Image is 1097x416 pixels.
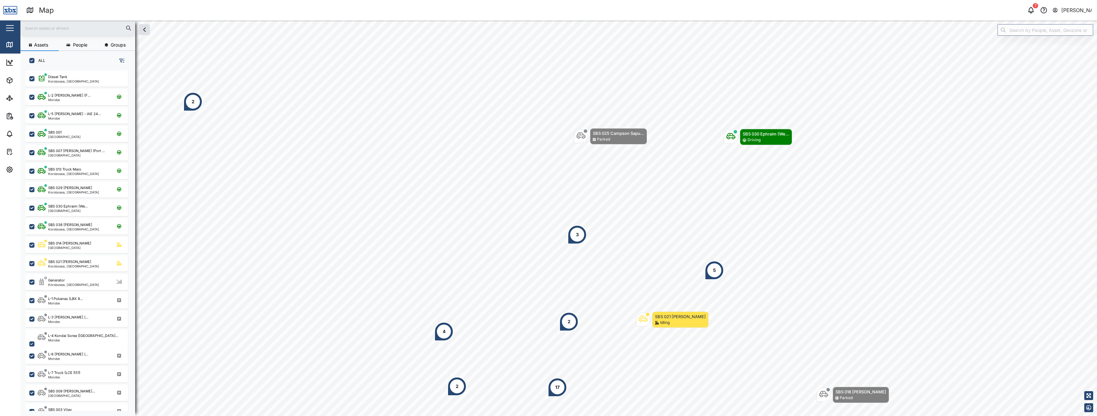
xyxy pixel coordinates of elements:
span: Assets [34,43,48,47]
div: L-7 Truck (LCE 551) [48,370,80,376]
div: SBS 003 Vijay [48,407,72,412]
div: Map marker [574,128,647,144]
div: Sites [17,95,32,102]
div: SBS 021 [PERSON_NAME] [48,259,91,265]
div: Driving [747,137,761,143]
div: Korobosea, [GEOGRAPHIC_DATA] [48,265,99,268]
div: [GEOGRAPHIC_DATA] [48,209,88,212]
div: 17 [555,384,560,391]
div: Diesel Tank [48,74,67,80]
div: Dashboard [17,59,45,66]
div: Map marker [817,387,889,403]
div: L-6 [PERSON_NAME] (... [48,352,88,357]
div: Map marker [724,129,792,145]
div: 2 [456,383,459,390]
div: Settings [17,166,39,173]
div: Assets [17,77,36,84]
div: Korobosea, [GEOGRAPHIC_DATA] [48,228,99,231]
div: SBS 038 [PERSON_NAME] [48,222,92,228]
div: 3 [576,231,579,238]
div: L-2 [PERSON_NAME] (F... [48,93,91,98]
div: SBS 007 [PERSON_NAME] (Port ... [48,148,105,154]
div: Morobe [48,320,88,323]
div: 2 [568,318,571,325]
div: L-5 [PERSON_NAME] - IAE 24... [48,111,101,117]
div: Map marker [548,378,567,397]
div: SBS 029 [PERSON_NAME] [48,185,92,191]
div: Map marker [568,225,587,244]
div: Morobe [48,339,118,342]
div: [GEOGRAPHIC_DATA] [48,394,95,397]
div: Korobosea, [GEOGRAPHIC_DATA] [48,172,99,175]
div: 7 [1033,3,1038,8]
div: Morobe [48,98,91,101]
div: Morobe [48,302,83,305]
canvas: Map [20,20,1097,416]
div: Tasks [17,148,34,155]
div: SBS 018 [PERSON_NAME] [836,389,886,395]
div: grid [26,68,135,411]
div: Morobe [48,376,80,379]
div: Map [17,41,31,48]
div: SBS 030 Ephraim (We... [743,131,789,137]
div: Korobosea, [GEOGRAPHIC_DATA] [48,191,99,194]
div: Map marker [705,261,724,280]
img: Main Logo [3,3,17,17]
div: [GEOGRAPHIC_DATA] [48,154,105,157]
div: Map marker [183,92,202,111]
div: Morobe [48,117,101,120]
div: Alarms [17,130,36,137]
div: L-4 Kondai Sorea ([GEOGRAPHIC_DATA]... [48,333,118,339]
div: [PERSON_NAME] [1061,6,1092,14]
div: 5 [713,267,716,274]
div: Map marker [559,312,578,331]
div: [GEOGRAPHIC_DATA] [48,135,81,138]
div: L-3 [PERSON_NAME] (... [48,315,88,320]
div: SBS 021 [PERSON_NAME] [655,313,706,320]
div: SBS 001 [48,130,62,135]
div: Korobosea, [GEOGRAPHIC_DATA] [48,80,99,83]
button: [PERSON_NAME] [1052,6,1092,15]
div: Map marker [434,322,453,341]
div: SBS 009 [PERSON_NAME]... [48,389,95,394]
input: Search by People, Asset, Geozone or Place [998,24,1093,36]
span: Groups [111,43,126,47]
span: People [73,43,87,47]
div: SBS 030 Ephraim (We... [48,204,88,209]
div: Parked [840,395,853,401]
div: Map marker [636,311,709,328]
div: SBS 025 Campson Sapu... [593,130,644,136]
div: Morobe [48,357,88,360]
div: 4 [443,328,445,335]
div: Map marker [447,377,467,396]
div: Reports [17,113,38,120]
div: SBS 014 [PERSON_NAME] [48,241,91,246]
div: Korobosea, [GEOGRAPHIC_DATA] [48,283,99,286]
div: Map [39,5,54,16]
div: Generator [48,278,65,283]
div: Idling [660,320,670,326]
input: Search assets or drivers [24,23,131,33]
div: SBS 013 Truck Maro [48,167,81,172]
div: [GEOGRAPHIC_DATA] [48,246,91,249]
div: 2 [192,98,195,105]
div: Parked [597,136,610,142]
label: ALL [34,58,45,63]
div: L-1 Pokanas (LBX 8... [48,296,83,302]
